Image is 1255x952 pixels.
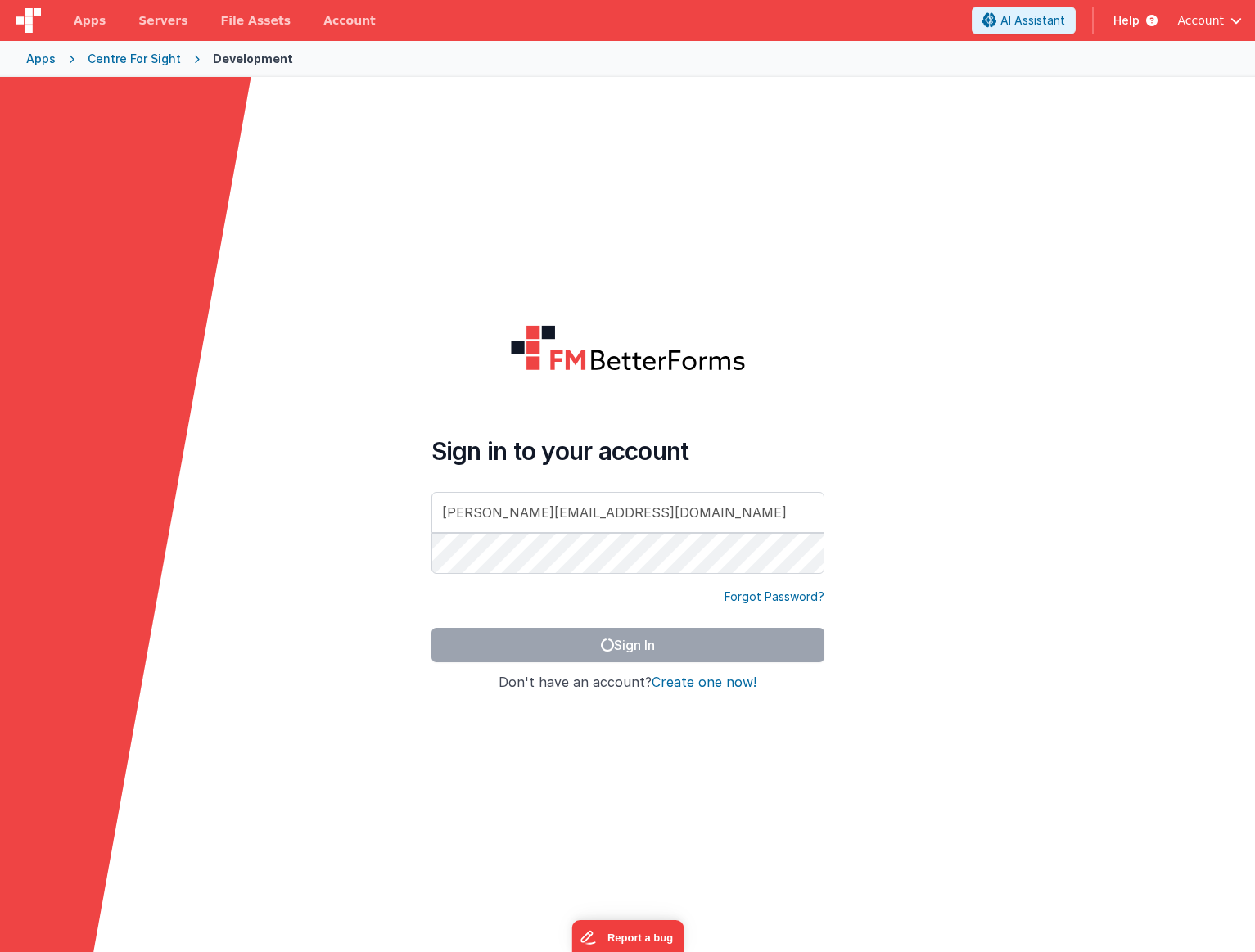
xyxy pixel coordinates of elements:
div: Development [213,51,293,67]
button: AI Assistant [972,7,1076,34]
span: Apps [74,12,106,29]
a: Forgot Password? [725,589,824,605]
span: Account [1177,12,1224,29]
span: Servers [138,12,187,29]
span: AI Assistant [1000,12,1065,29]
div: Centre For Sight [88,51,181,67]
input: Email Address [431,492,824,533]
div: Apps [26,51,56,67]
h4: Don't have an account? [431,675,824,690]
button: Create one now! [652,675,756,690]
span: File Assets [221,12,291,29]
h4: Sign in to your account [431,436,824,466]
button: Sign In [431,628,824,662]
button: Account [1177,12,1242,29]
span: Help [1113,12,1140,29]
